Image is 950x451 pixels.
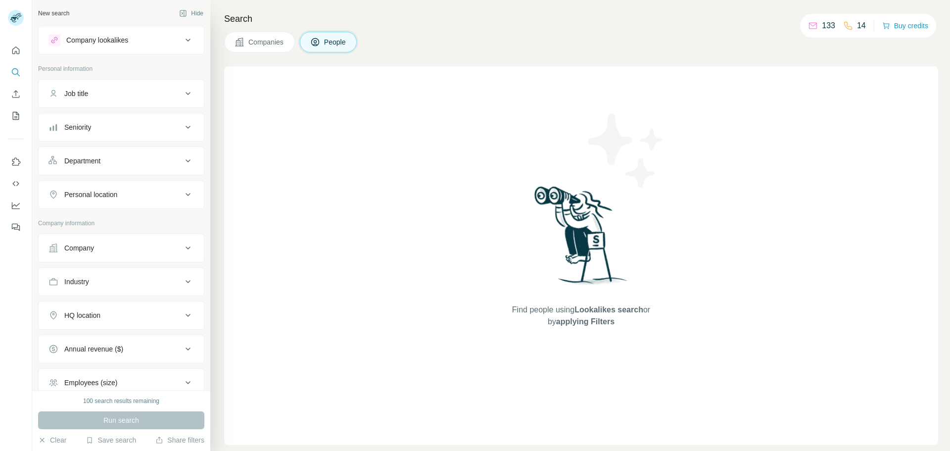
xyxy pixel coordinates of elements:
[172,6,210,21] button: Hide
[39,270,204,294] button: Industry
[86,435,136,445] button: Save search
[39,183,204,206] button: Personal location
[530,184,633,294] img: Surfe Illustration - Woman searching with binoculars
[324,37,347,47] span: People
[38,435,66,445] button: Clear
[64,310,100,320] div: HQ location
[8,85,24,103] button: Enrich CSV
[64,156,100,166] div: Department
[8,107,24,125] button: My lists
[581,106,670,195] img: Surfe Illustration - Stars
[64,122,91,132] div: Seniority
[64,190,117,200] div: Personal location
[857,20,866,32] p: 14
[39,236,204,260] button: Company
[8,153,24,171] button: Use Surfe on LinkedIn
[39,371,204,395] button: Employees (size)
[574,305,643,314] span: Lookalikes search
[248,37,285,47] span: Companies
[8,197,24,214] button: Dashboard
[39,149,204,173] button: Department
[38,64,204,73] p: Personal information
[502,304,660,328] span: Find people using or by
[39,82,204,105] button: Job title
[39,337,204,361] button: Annual revenue ($)
[8,63,24,81] button: Search
[64,243,94,253] div: Company
[64,277,89,287] div: Industry
[39,303,204,327] button: HQ location
[882,19,928,33] button: Buy credits
[83,397,159,405] div: 100 search results remaining
[66,35,128,45] div: Company lookalikes
[64,378,117,388] div: Employees (size)
[155,435,204,445] button: Share filters
[38,9,69,18] div: New search
[224,12,938,26] h4: Search
[8,175,24,193] button: Use Surfe API
[38,219,204,228] p: Company information
[8,42,24,59] button: Quick start
[39,28,204,52] button: Company lookalikes
[556,317,615,326] span: applying Filters
[64,344,123,354] div: Annual revenue ($)
[64,89,88,99] div: Job title
[8,218,24,236] button: Feedback
[822,20,835,32] p: 133
[39,115,204,139] button: Seniority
